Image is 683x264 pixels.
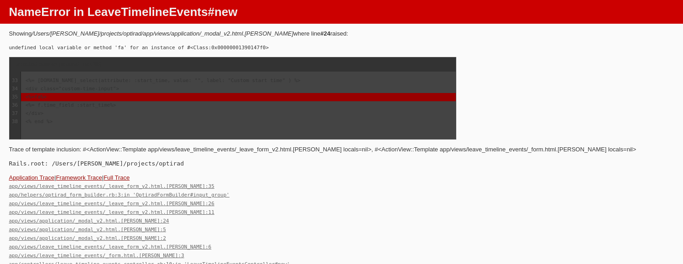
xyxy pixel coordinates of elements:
[12,102,18,108] span: 36
[9,227,166,233] a: app/views/application/_modal_v2.html.[PERSON_NAME]:5
[90,61,100,67] strong: #35
[21,109,456,118] div: </div>
[9,192,229,198] a: app/helpers/optirad_form_builder.rb:3:in 'OptiradFormBuilder#input_group'
[9,183,214,189] a: app/views/leave_timeline_events/_leave_form_v2.html.[PERSON_NAME]:35
[320,30,330,37] b: #24
[9,160,184,167] code: Rails.root: /Users/[PERSON_NAME]/projects/optirad
[9,244,212,250] a: app/views/leave_timeline_events/_leave_form_v2.html.[PERSON_NAME]:6
[10,57,456,72] div: Extracted source (around line ):
[21,77,456,85] div: <%= [DOMAIN_NAME]_select(attribute: :start_time, value: "", label: "Custom start time" ) %>
[9,30,674,38] p: Showing where line raised:
[9,5,674,19] h1: NameError in LeaveTimelineEvents#new
[12,110,18,116] span: 37
[21,93,456,101] div: <%=fa%>
[12,86,18,92] span: 34
[21,118,456,126] div: <% end %>
[9,174,55,181] a: Application Trace
[9,209,214,215] a: app/views/leave_timeline_events/_leave_form_v2.html.[PERSON_NAME]:11
[31,30,293,37] i: /Users/[PERSON_NAME]/projects/optirad/app/views/application/_modal_v2.html.[PERSON_NAME]
[12,119,18,124] span: 38
[9,218,169,224] a: app/views/application/_modal_v2.html.[PERSON_NAME]:24
[21,101,456,109] div: <%= f.time_field :start_time%>
[9,253,184,259] a: app/views/leave_timeline_events/_form.html.[PERSON_NAME]:3
[12,78,18,83] span: 33
[21,85,456,93] div: <div class="custom-time-input">
[9,45,269,51] code: undefined local variable or method 'fa' for an instance of #<Class:0x00000001390147f0>
[56,174,102,181] a: Framework Trace
[9,201,214,207] a: app/views/leave_timeline_events/_leave_form_v2.html.[PERSON_NAME]:26
[12,94,18,100] span: 35
[9,235,166,241] a: app/views/application/_modal_v2.html.[PERSON_NAME]:2
[9,145,674,154] p: Trace of template inclusion: #<ActionView::Template app/views/leave_timeline_events/_leave_form_v...
[104,174,130,181] a: Full Trace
